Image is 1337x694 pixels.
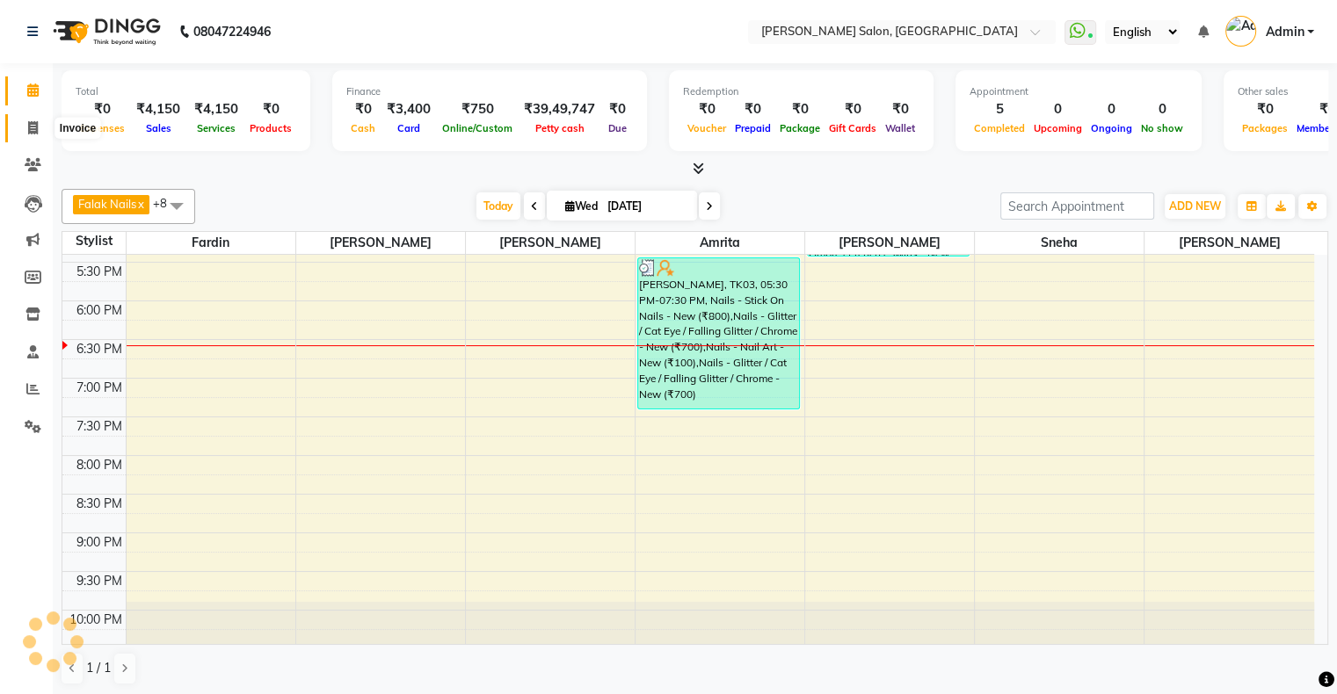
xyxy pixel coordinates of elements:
a: x [136,197,144,211]
div: ₹0 [825,99,881,119]
span: [PERSON_NAME] [1144,232,1314,254]
span: Sales [142,122,176,134]
span: Products [245,122,296,134]
div: 9:30 PM [73,572,126,590]
button: ADD NEW [1165,194,1225,219]
span: No show [1137,122,1188,134]
span: Upcoming [1029,122,1086,134]
span: Today [476,192,520,220]
div: ₹750 [438,99,517,119]
div: 0 [1029,99,1086,119]
div: ₹0 [683,99,730,119]
span: Voucher [683,122,730,134]
span: Sneha [975,232,1144,254]
span: Falak Nails [78,197,136,211]
div: Appointment [970,84,1188,99]
span: Prepaid [730,122,775,134]
span: Package [775,122,825,134]
div: 5 [970,99,1029,119]
span: Due [604,122,631,134]
span: Fardin [127,232,295,254]
div: 6:00 PM [73,301,126,320]
img: Admin [1225,16,1256,47]
div: Redemption [683,84,919,99]
img: logo [45,7,165,56]
span: ADD NEW [1169,199,1221,213]
div: ₹0 [1238,99,1292,119]
div: Invoice [55,118,100,139]
div: ₹0 [775,99,825,119]
div: ₹3,400 [380,99,438,119]
div: 6:30 PM [73,340,126,358]
div: [PERSON_NAME], TK03, 05:30 PM-07:30 PM, Nails - Stick On Nails - New (₹800),Nails - Glitter / Cat... [638,258,799,408]
span: Completed [970,122,1029,134]
div: Stylist [62,232,126,250]
span: Gift Cards [825,122,881,134]
span: [PERSON_NAME] [805,232,974,254]
div: 8:00 PM [73,456,126,474]
div: ₹0 [245,99,296,119]
span: Admin [1265,23,1304,41]
input: Search Appointment [1000,192,1154,220]
input: 2025-09-03 [602,193,690,220]
span: 1 / 1 [86,659,111,677]
div: ₹0 [76,99,129,119]
div: ₹0 [730,99,775,119]
span: Amrita [636,232,804,254]
span: Services [193,122,240,134]
div: ₹39,49,747 [517,99,602,119]
span: Wed [561,199,602,213]
div: 10:00 PM [66,611,126,629]
div: Finance [346,84,633,99]
span: Card [393,122,425,134]
div: 9:00 PM [73,533,126,552]
span: Ongoing [1086,122,1137,134]
div: ₹0 [881,99,919,119]
span: [PERSON_NAME] [466,232,635,254]
div: 0 [1086,99,1137,119]
div: 5:30 PM [73,263,126,281]
div: 0 [1137,99,1188,119]
div: 8:30 PM [73,495,126,513]
div: ₹4,150 [187,99,245,119]
span: Packages [1238,122,1292,134]
div: 7:30 PM [73,417,126,436]
div: ₹0 [346,99,380,119]
span: Cash [346,122,380,134]
div: ₹4,150 [129,99,187,119]
span: [PERSON_NAME] [296,232,465,254]
span: Petty cash [531,122,589,134]
span: Wallet [881,122,919,134]
div: ₹0 [602,99,633,119]
span: Online/Custom [438,122,517,134]
span: +8 [153,196,180,210]
b: 08047224946 [193,7,271,56]
div: Total [76,84,296,99]
div: 7:00 PM [73,379,126,397]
